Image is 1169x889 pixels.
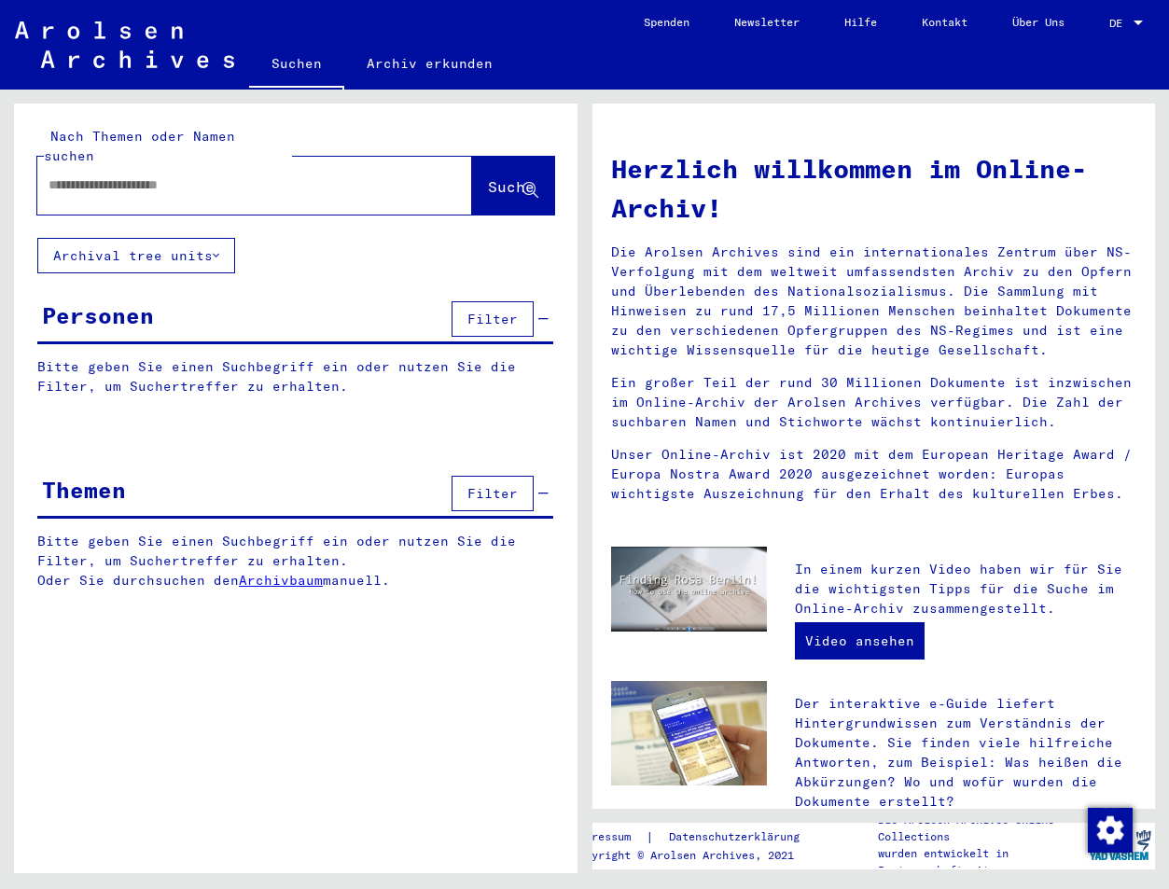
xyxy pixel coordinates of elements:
a: Datenschutzerklärung [654,827,822,847]
img: yv_logo.png [1085,822,1155,868]
mat-label: Nach Themen oder Namen suchen [44,128,235,164]
img: eguide.jpg [611,681,768,785]
a: Suchen [249,41,344,90]
button: Filter [452,301,534,337]
p: Ein großer Teil der rund 30 Millionen Dokumente ist inzwischen im Online-Archiv der Arolsen Archi... [611,373,1137,432]
a: Video ansehen [795,622,925,660]
p: Der interaktive e-Guide liefert Hintergrundwissen zum Verständnis der Dokumente. Sie finden viele... [795,694,1136,812]
p: wurden entwickelt in Partnerschaft mit [878,845,1084,879]
p: Bitte geben Sie einen Suchbegriff ein oder nutzen Sie die Filter, um Suchertreffer zu erhalten. O... [37,532,554,590]
a: Archiv erkunden [344,41,515,86]
div: Personen [42,299,154,332]
p: Copyright © Arolsen Archives, 2021 [572,847,822,864]
span: Filter [467,311,518,327]
a: Archivbaum [239,572,323,589]
div: | [572,827,822,847]
span: DE [1109,17,1130,30]
span: Suche [488,177,535,196]
span: Filter [467,485,518,502]
button: Filter [452,476,534,511]
img: Zustimmung ändern [1088,808,1133,853]
p: Die Arolsen Archives Online-Collections [878,812,1084,845]
p: Bitte geben Sie einen Suchbegriff ein oder nutzen Sie die Filter, um Suchertreffer zu erhalten. [37,357,553,396]
img: Arolsen_neg.svg [15,21,234,68]
button: Archival tree units [37,238,235,273]
p: In einem kurzen Video haben wir für Sie die wichtigsten Tipps für die Suche im Online-Archiv zusa... [795,560,1136,618]
p: Die Arolsen Archives sind ein internationales Zentrum über NS-Verfolgung mit dem weltweit umfasse... [611,243,1137,360]
a: Impressum [572,827,646,847]
img: video.jpg [611,547,768,632]
button: Suche [472,157,554,215]
h1: Herzlich willkommen im Online-Archiv! [611,149,1137,228]
p: Unser Online-Archiv ist 2020 mit dem European Heritage Award / Europa Nostra Award 2020 ausgezeic... [611,445,1137,504]
div: Themen [42,473,126,507]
